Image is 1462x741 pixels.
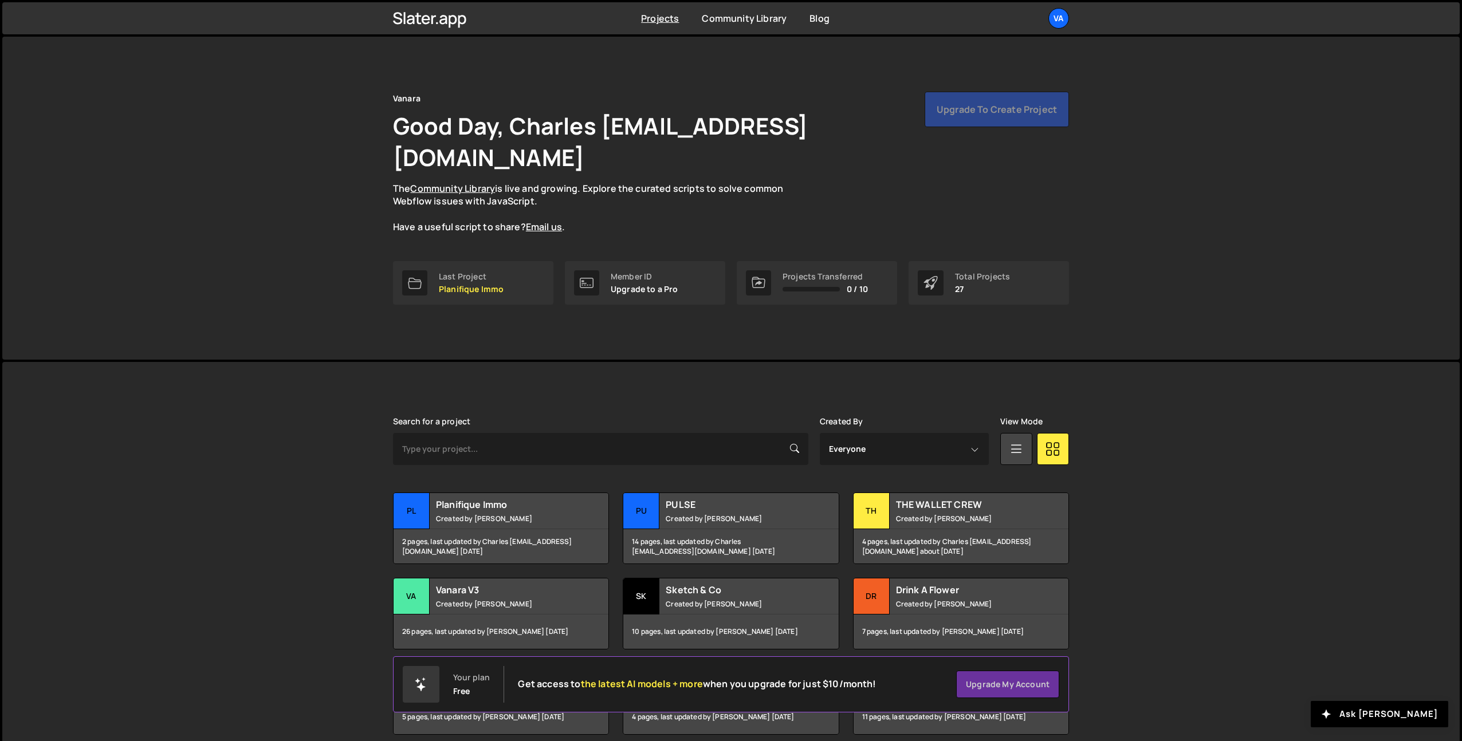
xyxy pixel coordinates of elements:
button: Ask [PERSON_NAME] [1311,701,1448,727]
h2: Vanara V3 [436,584,574,596]
div: Sk [623,578,659,614]
a: Community Library [702,12,787,25]
h2: Planifique Immo [436,498,574,511]
small: Created by [PERSON_NAME] [896,599,1034,609]
a: Pl Planifique Immo Created by [PERSON_NAME] 2 pages, last updated by Charles [EMAIL_ADDRESS][DOMA... [393,492,609,564]
div: Va [394,578,430,614]
div: PU [623,493,659,529]
label: Created By [820,417,863,426]
a: Dr Drink A Flower Created by [PERSON_NAME] 7 pages, last updated by [PERSON_NAME] [DATE] [853,578,1069,649]
div: 26 pages, last updated by [PERSON_NAME] [DATE] [394,614,608,649]
small: Created by [PERSON_NAME] [896,514,1034,523]
input: Type your project... [393,433,808,465]
label: View Mode [1000,417,1043,426]
p: Planifique Immo [439,285,504,294]
div: 11 pages, last updated by [PERSON_NAME] [DATE] [854,700,1068,734]
p: The is live and growing. Explore the curated scripts to solve common Webflow issues with JavaScri... [393,182,805,234]
div: 10 pages, last updated by [PERSON_NAME] [DATE] [623,614,838,649]
small: Created by [PERSON_NAME] [666,599,804,609]
small: Created by [PERSON_NAME] [436,599,574,609]
a: Blog [809,12,830,25]
h2: Get access to when you upgrade for just $10/month! [518,679,876,689]
div: 7 pages, last updated by [PERSON_NAME] [DATE] [854,614,1068,649]
div: TH [854,493,890,529]
a: Projects [641,12,679,25]
div: Dr [854,578,890,614]
small: Created by [PERSON_NAME] [666,514,804,523]
div: Your plan [453,673,490,682]
div: 4 pages, last updated by Charles [EMAIL_ADDRESS][DOMAIN_NAME] about [DATE] [854,529,1068,563]
a: PU PULSE Created by [PERSON_NAME] 14 pages, last updated by Charles [EMAIL_ADDRESS][DOMAIN_NAME] ... [623,492,839,564]
a: Va Vanara V3 Created by [PERSON_NAME] 26 pages, last updated by [PERSON_NAME] [DATE] [393,578,609,649]
a: Upgrade my account [956,671,1059,698]
a: Sk Sketch & Co Created by [PERSON_NAME] 10 pages, last updated by [PERSON_NAME] [DATE] [623,578,839,649]
a: Email us [526,220,562,233]
div: Member ID [611,272,678,281]
div: Total Projects [955,272,1010,281]
div: Pl [394,493,430,529]
h2: Sketch & Co [666,584,804,596]
p: Upgrade to a Pro [611,285,678,294]
a: Va [1048,8,1069,29]
div: Free [453,687,470,696]
a: TH THE WALLET CREW Created by [PERSON_NAME] 4 pages, last updated by Charles [EMAIL_ADDRESS][DOMA... [853,492,1069,564]
h1: Good Day, Charles [EMAIL_ADDRESS][DOMAIN_NAME] [393,110,966,173]
label: Search for a project [393,417,470,426]
div: 4 pages, last updated by [PERSON_NAME] [DATE] [623,700,838,734]
h2: PULSE [666,498,804,511]
h2: THE WALLET CREW [896,498,1034,511]
div: 2 pages, last updated by Charles [EMAIL_ADDRESS][DOMAIN_NAME] [DATE] [394,529,608,563]
div: Projects Transferred [783,272,868,281]
div: 5 pages, last updated by [PERSON_NAME] [DATE] [394,700,608,734]
span: 0 / 10 [847,285,868,294]
div: Last Project [439,272,504,281]
div: 14 pages, last updated by Charles [EMAIL_ADDRESS][DOMAIN_NAME] [DATE] [623,529,838,563]
p: 27 [955,285,1010,294]
a: Community Library [410,182,495,195]
div: Vanara [393,92,420,105]
span: the latest AI models + more [581,677,703,690]
a: Last Project Planifique Immo [393,261,553,305]
h2: Drink A Flower [896,584,1034,596]
small: Created by [PERSON_NAME] [436,514,574,523]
